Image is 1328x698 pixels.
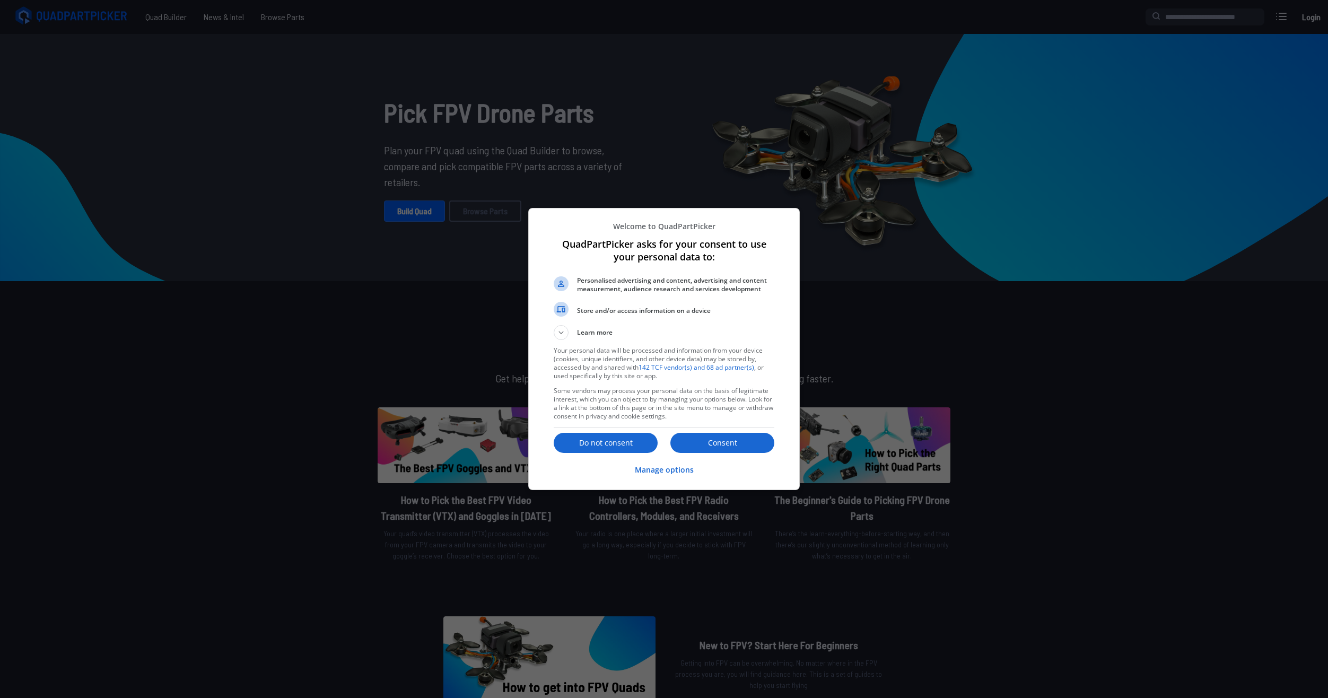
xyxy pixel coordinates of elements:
[639,363,754,372] a: 142 TCF vendor(s) and 68 ad partner(s)
[554,387,774,421] p: Some vendors may process your personal data on the basis of legitimate interest, which you can ob...
[554,238,774,263] h1: QuadPartPicker asks for your consent to use your personal data to:
[554,346,774,380] p: Your personal data will be processed and information from your device (cookies, unique identifier...
[577,328,613,340] span: Learn more
[577,276,774,293] span: Personalised advertising and content, advertising and content measurement, audience research and ...
[554,325,774,340] button: Learn more
[528,208,800,490] div: QuadPartPicker asks for your consent to use your personal data to:
[635,465,694,475] p: Manage options
[577,307,774,315] span: Store and/or access information on a device
[554,433,658,453] button: Do not consent
[670,433,774,453] button: Consent
[635,459,694,482] button: Manage options
[554,438,658,448] p: Do not consent
[670,438,774,448] p: Consent
[554,221,774,231] p: Welcome to QuadPartPicker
